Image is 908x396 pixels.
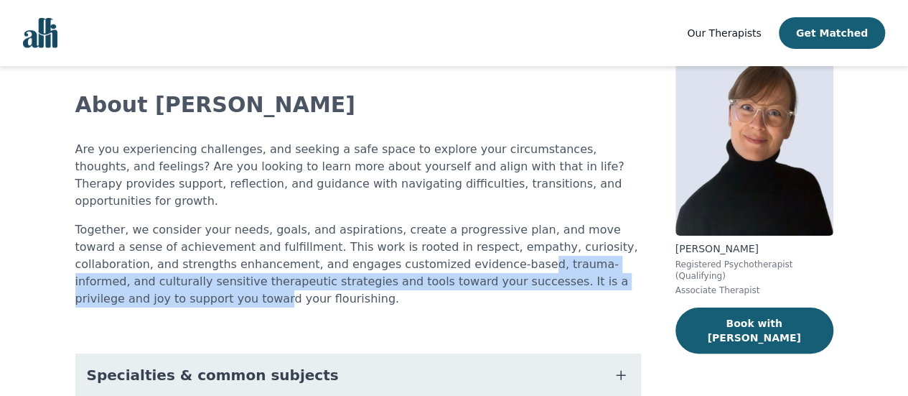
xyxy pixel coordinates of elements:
img: alli logo [23,18,57,48]
p: Are you experiencing challenges, and seeking a safe space to explore your circumstances, thoughts... [75,141,641,210]
button: Book with [PERSON_NAME] [675,308,833,354]
p: [PERSON_NAME] [675,241,833,256]
button: Get Matched [779,17,885,49]
p: Registered Psychotherapist (Qualifying) [675,259,833,282]
p: Together, we consider your needs, goals, and aspirations, create a progressive plan, and move tow... [75,221,641,308]
span: Our Therapists [687,27,761,39]
span: Specialties & common subjects [87,365,339,385]
p: Associate Therapist [675,285,833,296]
a: Our Therapists [687,24,761,42]
img: Angela_Earl [675,29,833,236]
h2: About [PERSON_NAME] [75,92,641,118]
